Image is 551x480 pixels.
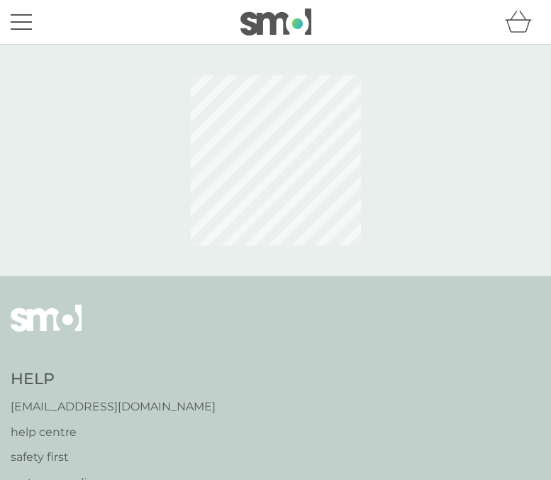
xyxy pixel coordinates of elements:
[11,448,216,467] a: safety first
[11,398,216,416] a: [EMAIL_ADDRESS][DOMAIN_NAME]
[240,9,311,36] img: smol
[11,305,82,353] img: smol
[11,423,216,442] a: help centre
[505,8,540,36] div: basket
[11,9,32,36] button: menu
[11,369,216,391] h4: Help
